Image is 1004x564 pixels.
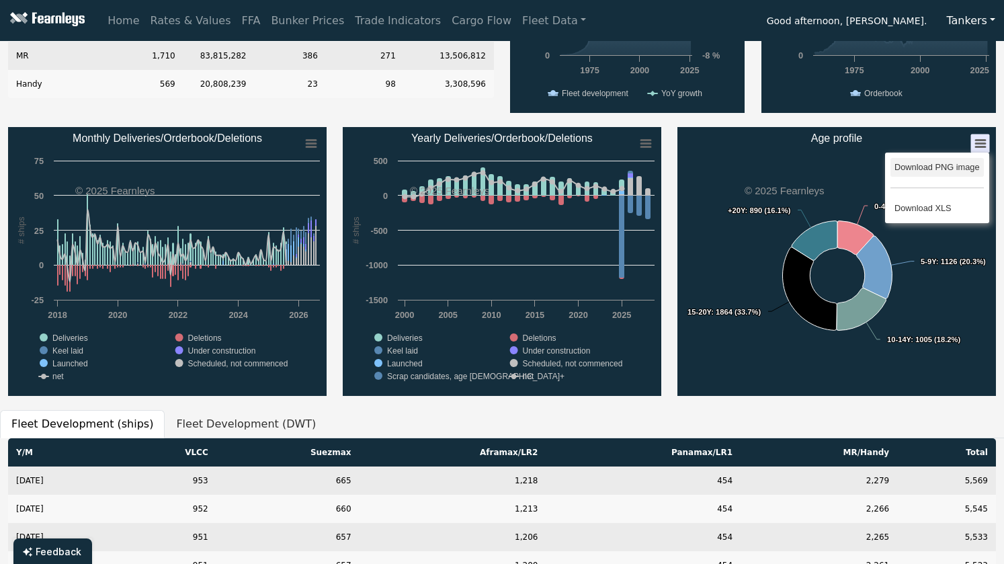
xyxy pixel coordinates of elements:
th: Aframax/LR2 [360,438,546,467]
text: © 2025 Fearnleys [75,185,155,196]
a: Trade Indicators [349,7,446,34]
th: VLCC [117,438,216,467]
td: 2,265 [741,523,897,551]
text: Deletions [523,333,556,343]
td: MR [8,42,118,70]
td: 951 [117,523,216,551]
text: © 2025 Fearnleys [410,185,490,196]
text: Under construction [188,346,256,356]
text: Deletions [188,333,222,343]
text: 2025 [970,65,989,75]
text: 0 [383,191,388,201]
text: 2005 [438,310,457,320]
td: 657 [216,523,360,551]
text: -500 [370,226,388,236]
li: Download PNG image [890,158,984,177]
text: Keel laid [52,346,83,356]
text: Launched [387,359,423,368]
text: 75 [34,156,44,166]
text: 2010 [482,310,501,320]
text: 2024 [228,310,248,320]
td: 1,213 [360,495,546,523]
td: 454 [546,467,741,495]
td: 5,569 [897,467,996,495]
text: : 1126 (20.3%) [921,257,986,266]
text: : 1864 (33.7%) [687,308,761,316]
text: net [523,372,534,381]
text: 2018 [48,310,67,320]
svg: Monthly Deliveries/Orderbook/Deletions [8,127,327,396]
text: : 1005 (18.2%) [887,335,961,344]
td: 454 [546,495,741,523]
td: 2,266 [741,495,897,523]
td: Handy [8,70,118,98]
td: 1,710 [118,42,183,70]
td: 569 [118,70,183,98]
text: 2026 [289,310,308,320]
tspan: 5-9Y [921,257,937,266]
text: YoY growth [661,89,702,98]
button: Tankers [937,8,1004,34]
td: 660 [216,495,360,523]
td: 13,506,812 [404,42,494,70]
a: FFA [237,7,266,34]
span: Good afternoon, [PERSON_NAME]. [767,11,927,34]
text: Launched [52,359,88,368]
td: 953 [117,467,216,495]
text: -25 [32,295,44,305]
text: Fleet development [562,89,628,98]
text: 2025 [612,310,631,320]
img: Fearnleys Logo [7,12,85,29]
text: Scrap candidates, age [DEMOGRAPHIC_DATA]+ [387,372,564,381]
text: Scheduled, not commenced [188,359,288,368]
text: 25 [34,226,44,236]
text: Scheduled, not commenced [523,359,623,368]
text: # ships [16,216,26,244]
td: 83,815,282 [183,42,255,70]
text: -8 % [702,50,720,61]
text: 1975 [580,65,599,75]
td: 1,218 [360,467,546,495]
a: Home [102,7,144,34]
td: 3,308,596 [404,70,494,98]
td: 952 [117,495,216,523]
td: [DATE] [8,495,117,523]
svg: Yearly Deliveries/Orderbook/Deletions [343,127,661,396]
text: -1000 [366,260,388,270]
text: 500 [374,156,388,166]
button: Fleet Development (DWT) [165,410,327,438]
td: [DATE] [8,467,117,495]
tspan: 10-14Y [887,335,912,344]
td: 271 [326,42,404,70]
td: 98 [326,70,404,98]
a: Cargo Flow [446,7,517,34]
text: Age profile [811,132,863,144]
text: 2022 [169,310,187,320]
text: 2000 [910,65,929,75]
td: [DATE] [8,523,117,551]
text: 0 [545,50,550,61]
text: 0 [39,260,44,270]
td: 5,545 [897,495,996,523]
text: Keel laid [387,346,418,356]
text: 1975 [845,65,864,75]
text: Under construction [523,346,591,356]
text: Deliveries [387,333,423,343]
text: 2015 [526,310,544,320]
td: 454 [546,523,741,551]
svg: Age profile [677,127,996,396]
td: 1,206 [360,523,546,551]
td: 665 [216,467,360,495]
text: # ships [351,216,361,244]
th: Total [897,438,996,467]
text: 2020 [569,310,587,320]
text: © 2025 Fearnleys [745,185,825,196]
td: 386 [254,42,325,70]
tspan: 15-20Y [687,308,712,316]
tspan: +20Y [728,206,746,214]
text: -1500 [366,295,388,305]
td: 20,808,239 [183,70,255,98]
text: 2020 [108,310,127,320]
a: Bunker Prices [265,7,349,34]
text: : 890 (16.1%) [728,206,791,214]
